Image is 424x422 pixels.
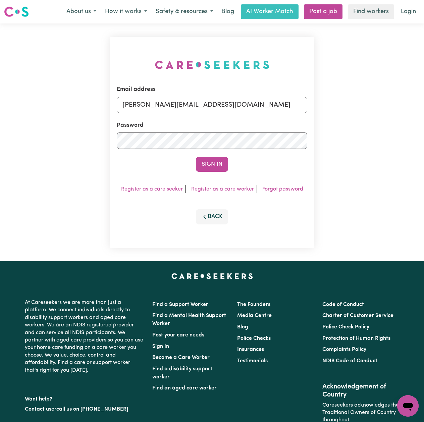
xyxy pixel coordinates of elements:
a: call us on [PHONE_NUMBER] [56,407,128,412]
a: Register as a care seeker [121,187,183,192]
a: Charter of Customer Service [322,313,393,318]
a: Police Checks [237,336,271,341]
a: Find a Mental Health Support Worker [152,313,226,326]
a: Find a disability support worker [152,366,212,380]
a: Police Check Policy [322,324,369,330]
a: Post a job [304,4,342,19]
label: Email address [117,85,156,94]
p: or [25,403,144,416]
a: Sign In [152,344,169,349]
a: Careseekers logo [4,4,29,19]
a: Protection of Human Rights [322,336,390,341]
a: Blog [217,4,238,19]
a: Careseekers home page [171,273,253,279]
a: Post your care needs [152,332,204,338]
a: Contact us [25,407,51,412]
label: Password [117,121,144,130]
a: Blog [237,324,248,330]
button: About us [62,5,101,19]
a: Code of Conduct [322,302,364,307]
a: The Founders [237,302,270,307]
button: Back [196,209,228,224]
a: Find a Support Worker [152,302,208,307]
input: Email address [117,97,307,113]
button: Sign In [196,157,228,172]
button: Safety & resources [151,5,217,19]
a: Become a Care Worker [152,355,210,360]
a: Find workers [348,4,394,19]
a: Forgot password [262,187,303,192]
a: Media Centre [237,313,272,318]
h2: Acknowledgement of Country [322,383,399,399]
p: At Careseekers we are more than just a platform. We connect individuals directly to disability su... [25,296,144,377]
img: Careseekers logo [4,6,29,18]
a: NDIS Code of Conduct [322,358,377,364]
iframe: Button to launch messaging window [397,395,419,417]
a: Login [397,4,420,19]
a: Complaints Policy [322,347,366,352]
a: Find an aged care worker [152,385,217,391]
a: Testimonials [237,358,268,364]
a: Insurances [237,347,264,352]
p: Want help? [25,393,144,403]
button: How it works [101,5,151,19]
a: Register as a care worker [191,187,254,192]
a: AI Worker Match [241,4,299,19]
